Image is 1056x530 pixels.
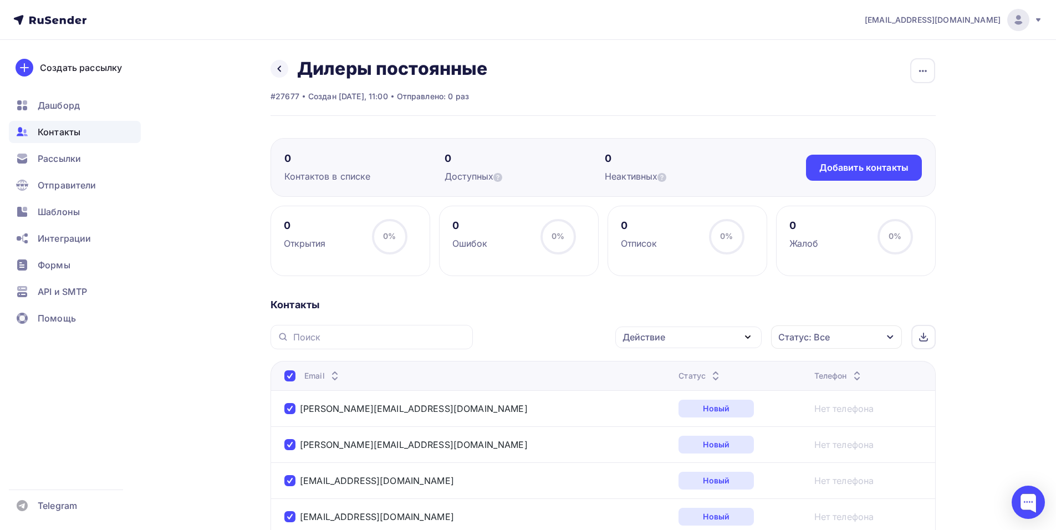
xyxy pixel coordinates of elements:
[300,439,528,450] a: [PERSON_NAME][EMAIL_ADDRESS][DOMAIN_NAME]
[452,219,488,232] div: 0
[679,400,754,417] div: Новый
[284,219,326,232] div: 0
[9,121,141,143] a: Контакты
[889,231,901,241] span: 0%
[819,161,909,174] div: Добавить контакты
[300,403,528,414] a: [PERSON_NAME][EMAIL_ADDRESS][DOMAIN_NAME]
[38,285,87,298] span: API и SMTP
[9,174,141,196] a: Отправители
[814,370,864,381] div: Телефон
[304,370,341,381] div: Email
[623,330,665,344] div: Действие
[621,237,657,250] div: Отписок
[679,436,754,453] div: Новый
[789,237,819,250] div: Жалоб
[814,510,874,523] a: Нет телефона
[865,9,1043,31] a: [EMAIL_ADDRESS][DOMAIN_NAME]
[38,232,91,245] span: Интеграции
[284,152,445,165] div: 0
[38,499,77,512] span: Telegram
[397,91,469,102] div: Отправлено: 0 раз
[605,170,765,183] div: Неактивных
[621,219,657,232] div: 0
[865,14,1001,26] span: [EMAIL_ADDRESS][DOMAIN_NAME]
[383,231,396,241] span: 0%
[38,258,70,272] span: Формы
[814,474,874,487] a: Нет телефона
[38,179,96,192] span: Отправители
[308,91,388,102] div: Создан [DATE], 11:00
[679,472,754,490] div: Новый
[552,231,564,241] span: 0%
[297,58,487,80] h2: Дилеры постоянные
[615,327,762,348] button: Действие
[720,231,733,241] span: 0%
[284,237,326,250] div: Открытия
[679,370,722,381] div: Статус
[9,201,141,223] a: Шаблоны
[452,237,488,250] div: Ошибок
[9,94,141,116] a: Дашборд
[778,330,830,344] div: Статус: Все
[40,61,122,74] div: Создать рассылку
[300,511,454,522] a: [EMAIL_ADDRESS][DOMAIN_NAME]
[300,475,454,486] a: [EMAIL_ADDRESS][DOMAIN_NAME]
[605,152,765,165] div: 0
[814,438,874,451] a: Нет телефона
[293,331,466,343] input: Поиск
[789,219,819,232] div: 0
[38,125,80,139] span: Контакты
[38,205,80,218] span: Шаблоны
[771,325,902,349] button: Статус: Все
[38,99,80,112] span: Дашборд
[9,147,141,170] a: Рассылки
[679,508,754,526] div: Новый
[38,152,81,165] span: Рассылки
[271,91,299,102] div: #27677
[814,402,874,415] a: Нет телефона
[284,170,445,183] div: Контактов в списке
[271,298,936,312] div: Контакты
[38,312,76,325] span: Помощь
[445,152,605,165] div: 0
[9,254,141,276] a: Формы
[445,170,605,183] div: Доступных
